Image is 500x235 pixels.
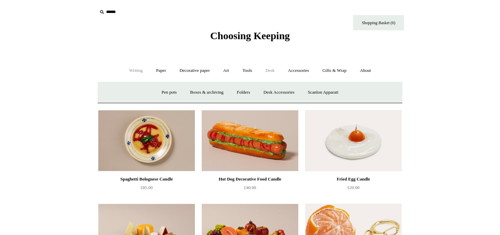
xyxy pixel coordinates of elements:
a: Pen pots [155,83,183,101]
a: Boxes & archiving [184,83,230,101]
a: Scanlon Apparati [302,83,345,101]
a: Paper [150,62,172,80]
a: Decorative paper [173,62,216,80]
a: Writing [123,62,149,80]
div: Fried Egg Candle [307,175,400,183]
a: Folders [231,83,256,101]
a: About [354,62,377,80]
div: Spaghetti Bolognese Candle [100,175,193,183]
a: Hot Dog Decorative Food Candle £40.00 [202,175,298,203]
img: Fried Egg Candle [305,110,402,171]
a: Fried Egg Candle Fried Egg Candle [305,110,402,171]
img: Hot Dog Decorative Food Candle [202,110,298,171]
a: Spaghetti Bolognese Candle £85.00 [98,175,195,203]
a: Art [217,62,235,80]
a: Gifts & Wrap [316,62,353,80]
a: Desk Accessories [257,83,300,101]
span: £40.00 [244,185,256,190]
a: Spaghetti Bolognese Candle Spaghetti Bolognese Candle [98,110,195,171]
span: £20.00 [347,185,360,190]
a: Fried Egg Candle £20.00 [305,175,402,203]
a: Hot Dog Decorative Food Candle Hot Dog Decorative Food Candle [202,110,298,171]
a: Accessories [282,62,315,80]
a: Desk [260,62,281,80]
a: Tools [236,62,259,80]
span: Choosing Keeping [210,30,290,41]
div: Hot Dog Decorative Food Candle [203,175,297,183]
span: £85.00 [140,185,153,190]
a: Shopping Basket (0) [353,15,404,30]
img: Spaghetti Bolognese Candle [98,110,195,171]
a: Choosing Keeping [210,35,290,40]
